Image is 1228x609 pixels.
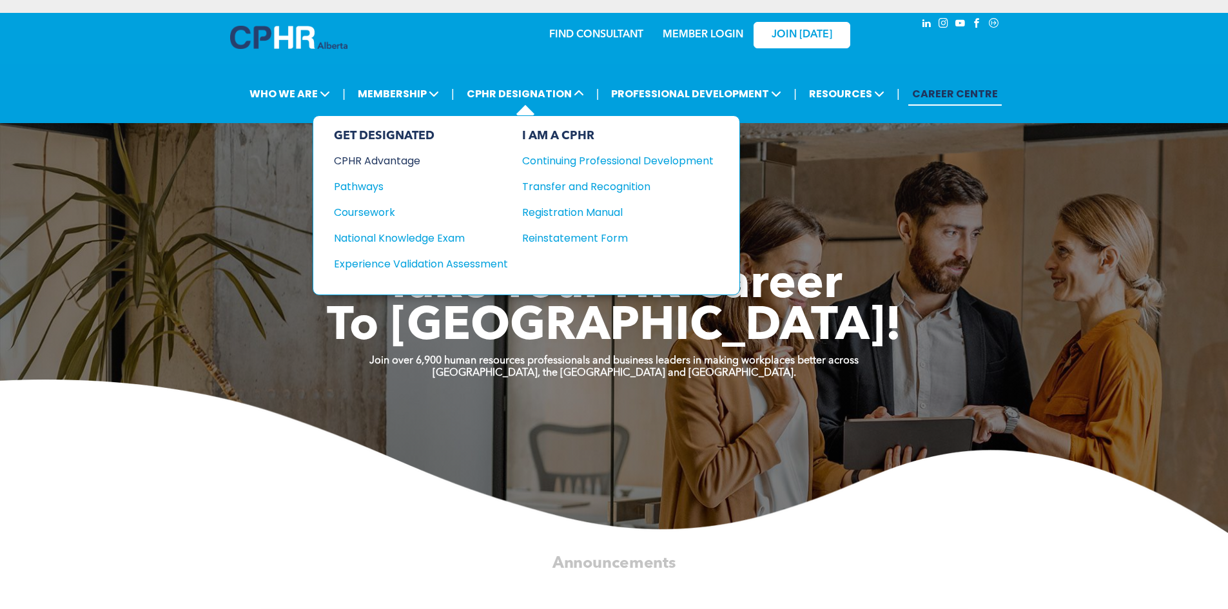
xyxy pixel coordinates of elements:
div: National Knowledge Exam [334,230,491,246]
a: Transfer and Recognition [522,179,714,195]
span: JOIN [DATE] [772,29,832,41]
a: facebook [970,16,984,34]
li: | [451,81,454,107]
a: Reinstatement Form [522,230,714,246]
a: Experience Validation Assessment [334,256,508,272]
a: youtube [953,16,968,34]
a: Social network [987,16,1001,34]
div: Transfer and Recognition [522,179,694,195]
img: A blue and white logo for cp alberta [230,26,347,49]
span: RESOURCES [805,82,888,106]
div: Registration Manual [522,204,694,220]
strong: [GEOGRAPHIC_DATA], the [GEOGRAPHIC_DATA] and [GEOGRAPHIC_DATA]. [433,368,796,378]
div: Continuing Professional Development [522,153,694,169]
a: linkedin [920,16,934,34]
a: CPHR Advantage [334,153,508,169]
a: Registration Manual [522,204,714,220]
div: Reinstatement Form [522,230,694,246]
a: instagram [937,16,951,34]
a: Continuing Professional Development [522,153,714,169]
div: GET DESIGNATED [334,129,508,143]
div: Experience Validation Assessment [334,256,491,272]
span: CPHR DESIGNATION [463,82,588,106]
div: Coursework [334,204,491,220]
a: FIND CONSULTANT [549,30,643,40]
a: National Knowledge Exam [334,230,508,246]
span: WHO WE ARE [246,82,334,106]
li: | [897,81,900,107]
a: MEMBER LOGIN [663,30,743,40]
a: Pathways [334,179,508,195]
div: I AM A CPHR [522,129,714,143]
div: CPHR Advantage [334,153,491,169]
a: CAREER CENTRE [908,82,1002,106]
span: PROFESSIONAL DEVELOPMENT [607,82,785,106]
a: JOIN [DATE] [754,22,850,48]
li: | [596,81,599,107]
li: | [342,81,346,107]
span: To [GEOGRAPHIC_DATA]! [327,304,902,351]
div: Pathways [334,179,491,195]
span: MEMBERSHIP [354,82,443,106]
a: Coursework [334,204,508,220]
strong: Join over 6,900 human resources professionals and business leaders in making workplaces better ac... [369,356,859,366]
li: | [794,81,797,107]
span: Announcements [552,556,676,571]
